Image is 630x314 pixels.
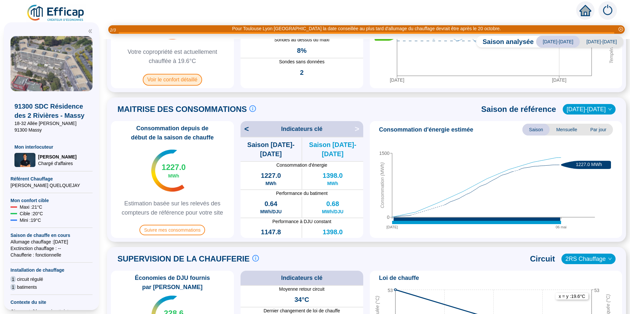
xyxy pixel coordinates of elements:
span: 1 [10,284,16,290]
span: 34°C [294,295,309,304]
span: Mon interlocuteur [14,144,89,150]
span: Saison [DATE]-[DATE] [241,140,302,158]
span: SUPERVISION DE LA CHAUFFERIE [117,254,250,264]
span: double-left [88,29,93,33]
span: Exctinction chauffage : -- [10,245,93,252]
span: Suivre mes consommations [139,225,205,235]
tspan: Températures cibles [609,22,614,64]
span: Chargé d'affaires [38,160,76,167]
span: MWh [168,173,179,179]
span: 2021-2022 [567,104,612,114]
span: Sondes sans données [241,58,364,65]
span: close-circle [619,27,623,31]
img: Chargé d'affaires [14,153,35,167]
span: > [355,124,363,134]
text: x = y : 19.6 °C [559,294,585,299]
span: Économies de DJU fournis par [PERSON_NAME] [114,273,231,292]
span: 1398.0 [323,171,343,180]
span: Saison [DATE]-[DATE] [302,140,363,158]
span: Estimation basée sur les relevés des compteurs de référence pour votre site [114,199,231,217]
span: Indicateurs clé [281,124,323,134]
span: [DATE]-[DATE] [536,36,580,48]
span: Saison analysée [476,37,534,46]
span: 0.64 [264,199,277,208]
span: MWh/DJU [322,208,343,215]
img: efficap energie logo [26,4,86,22]
span: 1227.0 [162,162,186,173]
span: [PERSON_NAME] [38,154,76,160]
span: Saison de référence [481,104,556,115]
tspan: 0 [387,215,389,220]
span: Loi de chauffe [379,273,419,283]
span: Mon confort cible [10,197,93,204]
span: 1398.0 [323,227,343,237]
span: 1227.0 [261,171,281,180]
tspan: 06 mai [556,225,566,229]
span: MWh [327,237,338,243]
div: Pour Toulouse Lyon [GEOGRAPHIC_DATA] la date conseillée au plus tard d'allumage du chauffage devr... [232,25,501,32]
span: circuit régulé [17,276,43,283]
span: 91300 SDC Résidence des 2 Rivières - Massy [14,102,89,120]
span: Dernier changement de loi de chauffe [241,307,364,314]
span: Votre copropriété est actuellement chauffée à 19.6°C [114,47,231,66]
span: home [579,5,591,16]
span: Consommation d'énergie [241,162,364,168]
span: Chaufferie : fonctionnelle [10,252,93,258]
span: MWh [265,180,276,187]
span: Circuit [530,254,555,264]
tspan: [DATE] [552,77,566,83]
span: < [241,124,249,134]
span: Contexte du site [10,299,93,305]
span: 1 [10,276,16,283]
span: Référent Chauffage [10,176,93,182]
i: 2 / 3 [110,28,116,32]
span: batiments [17,284,37,290]
text: 19.4°C [377,33,391,39]
tspan: Consommation (MWh) [380,162,385,208]
span: MAITRISE DES CONSOMMATIONS [117,104,247,115]
span: Moyenne retour circuit [241,286,364,292]
span: Consommation depuis de début de la saison de chauffe [114,124,231,142]
span: Performance à DJU constant [241,218,364,225]
span: MWh/DJU [260,208,282,215]
span: MWh [327,180,338,187]
tspan: [DATE] [387,225,398,229]
span: [DATE]-[DATE] [580,36,623,48]
span: Sondes au dessus du maxi [241,36,364,43]
span: Indicateurs clé [281,273,323,283]
span: Saison de chauffe en cours [10,232,93,239]
span: down [608,107,612,111]
span: down [608,257,612,261]
span: MWh [265,237,276,243]
tspan: [DATE] [390,77,404,83]
span: Performance du batiment [241,190,364,197]
span: Voir le confort détaillé [143,74,202,86]
span: Installation de chauffage [10,267,93,273]
span: Mensuelle [550,124,584,136]
span: Saison [522,124,550,136]
span: Mini : 19 °C [20,217,41,223]
img: alerts [598,1,617,20]
span: 1147.8 [261,227,281,237]
span: Consommation d'énergie estimée [379,125,473,134]
span: 8% [297,46,306,55]
span: 18-32 Allée [PERSON_NAME] 91300 Massy [14,120,89,133]
span: 0.68 [326,199,339,208]
tspan: 53 [594,288,599,293]
tspan: 1500 [379,151,389,156]
span: Allumage chauffage : [DATE] [10,239,93,245]
span: 2 [300,68,304,77]
span: info-circle [249,105,256,112]
span: 2RS Chauffage [565,254,612,264]
span: [PERSON_NAME] QUELQUEJAY [10,182,93,189]
img: indicateur températures [151,150,184,192]
span: Par jour [584,124,613,136]
span: info-circle [252,255,259,262]
text: 1227.0 MWh [576,162,602,167]
span: Cible : 20 °C [20,210,43,217]
span: Maxi : 21 °C [20,204,42,210]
